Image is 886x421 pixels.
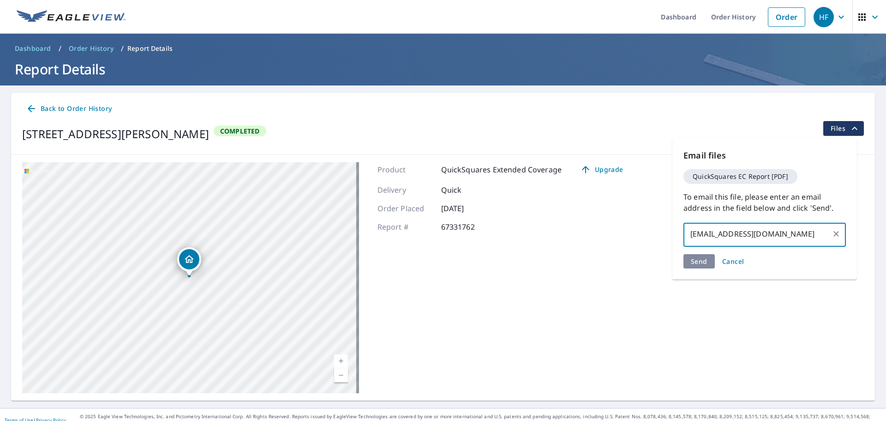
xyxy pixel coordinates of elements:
p: 67331762 [441,221,497,232]
p: QuickSquares Extended Coverage [441,164,562,175]
span: QuickSquares EC Report [PDF] [687,173,794,180]
h1: Report Details [11,60,875,79]
a: Order History [65,41,117,56]
p: Email files [683,149,846,162]
span: Order History [69,44,114,53]
a: Current Level 17, Zoom Out [334,368,348,382]
p: Report Details [127,44,173,53]
p: [DATE] [441,203,497,214]
nav: breadcrumb [11,41,875,56]
p: Order Placed [377,203,433,214]
a: Back to Order History [22,100,115,117]
div: Dropped pin, building 1, Residential property, 6716 Grand Blvd New Port Richey, FL 34652 [177,247,201,276]
div: HF [814,7,834,27]
span: Completed [215,127,265,135]
a: Order [768,7,805,27]
p: Report # [377,221,433,232]
input: Enter multiple email addresses [688,225,828,243]
span: Dashboard [15,44,51,53]
a: Current Level 17, Zoom In [334,354,348,368]
span: Files [831,123,860,134]
button: Cancel [718,254,748,268]
p: Delivery [377,184,433,195]
button: filesDropdownBtn-67331762 [823,121,864,136]
li: / [59,43,61,54]
a: Upgrade [573,162,630,177]
p: Product [377,164,433,175]
a: Dashboard [11,41,55,56]
div: [STREET_ADDRESS][PERSON_NAME] [22,126,209,142]
p: Quick [441,184,497,195]
span: Upgrade [578,164,625,175]
span: Back to Order History [26,103,112,115]
p: To email this file, please enter an email address in the field below and click 'Send'. [683,191,846,214]
li: / [121,43,124,54]
button: Clear [830,227,843,240]
img: EV Logo [17,10,126,24]
span: Cancel [722,257,744,266]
